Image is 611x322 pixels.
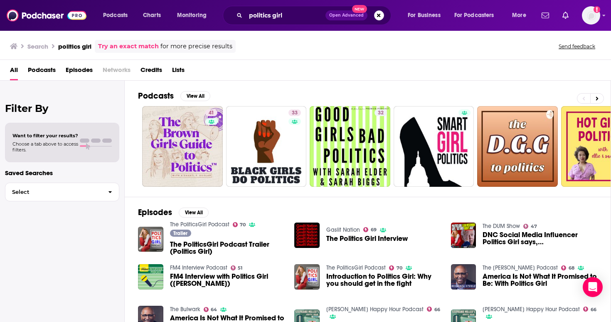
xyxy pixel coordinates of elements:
[310,106,390,187] a: 32
[173,231,187,236] span: Trailer
[451,223,476,248] img: DNC Social Media Influencer Politics Girl says, “Biden's Age Pointless in Politics”
[231,6,399,25] div: Search podcasts, credits, & more...
[138,9,166,22] a: Charts
[170,273,285,287] span: FM4 Interview with Politics Girl ([PERSON_NAME])
[180,91,210,101] button: View All
[246,9,325,22] input: Search podcasts, credits, & more...
[402,9,451,22] button: open menu
[233,222,246,227] a: 70
[5,183,119,201] button: Select
[512,10,526,21] span: More
[506,9,537,22] button: open menu
[582,6,600,25] button: Show profile menu
[28,63,56,80] a: Podcasts
[583,307,596,312] a: 66
[238,266,242,270] span: 51
[389,265,402,270] a: 70
[352,5,367,13] span: New
[171,9,217,22] button: open menu
[140,63,162,80] a: Credits
[326,235,408,242] a: The Politics Girl Interview
[138,91,174,101] h2: Podcasts
[483,231,597,245] span: DNC Social Media Influencer Politics Girl says, “[PERSON_NAME]'s Age Pointless in Politics”
[211,308,217,312] span: 64
[326,264,386,271] a: The PoliticsGirl Podcast
[138,264,163,290] img: FM4 Interview with Politics Girl (Leigh McGowan)
[434,308,440,312] span: 66
[294,223,320,248] img: The Politics Girl Interview
[531,225,537,228] span: 47
[374,109,387,116] a: 32
[7,7,86,23] img: Podchaser - Follow, Share and Rate Podcasts
[5,102,119,114] h2: Filter By
[10,63,18,80] a: All
[138,227,163,252] img: The PoliticsGirl Podcast Trailer (Politics Girl)
[325,10,367,20] button: Open AdvancedNew
[371,228,377,232] span: 69
[378,109,384,117] span: 32
[138,207,172,218] h2: Episodes
[556,43,598,50] button: Send feedback
[326,306,424,313] a: Stephanie Miller's Happy Hour Podcast
[97,9,138,22] button: open menu
[523,224,537,229] a: 47
[160,42,232,51] span: for more precise results
[12,133,78,139] span: Want to filter your results?
[66,63,93,80] a: Episodes
[397,266,402,270] span: 70
[204,307,217,312] a: 64
[98,42,159,51] a: Try an exact match
[12,141,78,153] span: Choose a tab above to access filters.
[454,10,494,21] span: For Podcasters
[449,9,506,22] button: open menu
[591,308,596,312] span: 66
[582,6,600,25] span: Logged in as lorenzaingram
[103,63,131,80] span: Networks
[329,13,364,17] span: Open Advanced
[326,226,360,233] a: Gaslit Nation
[58,42,91,50] h3: politics girl
[172,63,185,80] a: Lists
[103,10,128,21] span: Podcasts
[451,264,476,290] img: America Is Not What It Promised to Be: With Politics Girl
[288,109,301,116] a: 33
[205,109,217,116] a: 41
[483,264,558,271] a: The Michael Steele Podcast
[408,10,441,21] span: For Business
[582,6,600,25] img: User Profile
[292,109,298,117] span: 33
[559,8,572,22] a: Show notifications dropdown
[27,42,48,50] h3: Search
[294,264,320,290] img: Introduction to Politics Girl: Why you should get in the fight
[170,241,285,255] a: The PoliticsGirl Podcast Trailer (Politics Girl)
[231,265,243,270] a: 51
[569,266,574,270] span: 68
[179,208,209,218] button: View All
[138,207,209,218] a: EpisodesView All
[363,227,377,232] a: 69
[326,273,441,287] a: Introduction to Politics Girl: Why you should get in the fight
[170,264,227,271] a: FM4 Interview Podcast
[5,169,119,177] p: Saved Searches
[170,221,229,228] a: The PoliticsGirl Podcast
[483,223,520,230] a: The DUM Show
[483,231,597,245] a: DNC Social Media Influencer Politics Girl says, “Biden's Age Pointless in Politics”
[483,273,597,287] a: America Is Not What It Promised to Be: With Politics Girl
[594,6,600,13] svg: Add a profile image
